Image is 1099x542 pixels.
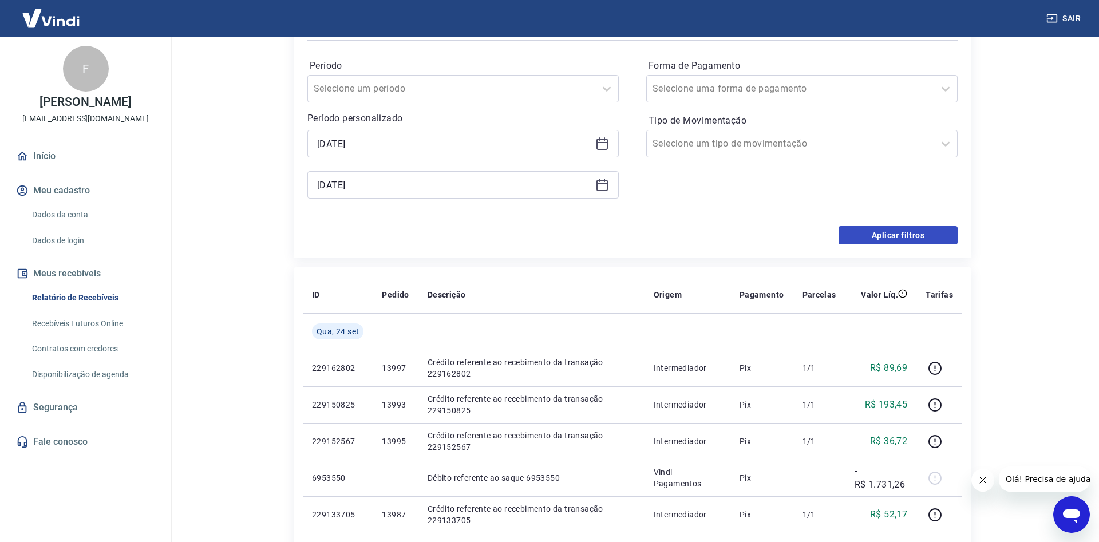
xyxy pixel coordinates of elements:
p: ID [312,289,320,300]
p: 1/1 [802,436,836,447]
p: R$ 52,17 [870,508,907,521]
p: [EMAIL_ADDRESS][DOMAIN_NAME] [22,113,149,125]
button: Aplicar filtros [839,226,958,244]
span: Olá! Precisa de ajuda? [7,8,96,17]
p: Descrição [428,289,466,300]
p: 1/1 [802,399,836,410]
button: Meus recebíveis [14,261,157,286]
p: 13993 [382,399,409,410]
p: R$ 89,69 [870,361,907,375]
p: Pix [740,362,784,374]
p: R$ 193,45 [865,398,908,412]
p: Período personalizado [307,112,619,125]
label: Período [310,59,616,73]
p: 6953550 [312,472,363,484]
label: Tipo de Movimentação [649,114,955,128]
p: Crédito referente ao recebimento da transação 229133705 [428,503,635,526]
label: Forma de Pagamento [649,59,955,73]
a: Fale conosco [14,429,157,454]
p: -R$ 1.731,26 [855,464,907,492]
a: Início [14,144,157,169]
p: Crédito referente ao recebimento da transação 229152567 [428,430,635,453]
p: Pix [740,399,784,410]
p: Intermediador [654,436,721,447]
iframe: Botão para abrir a janela de mensagens [1053,496,1090,533]
a: Dados de login [27,229,157,252]
p: Pix [740,436,784,447]
a: Relatório de Recebíveis [27,286,157,310]
p: 1/1 [802,362,836,374]
p: Pagamento [740,289,784,300]
p: 1/1 [802,509,836,520]
iframe: Fechar mensagem [971,469,994,492]
img: Vindi [14,1,88,35]
p: Crédito referente ao recebimento da transação 229150825 [428,393,635,416]
div: F [63,46,109,92]
p: - [802,472,836,484]
p: Intermediador [654,509,721,520]
p: 229162802 [312,362,363,374]
p: Tarifas [926,289,953,300]
a: Disponibilização de agenda [27,363,157,386]
p: 229133705 [312,509,363,520]
p: Valor Líq. [861,289,898,300]
p: 13995 [382,436,409,447]
p: Pedido [382,289,409,300]
a: Segurança [14,395,157,420]
p: Crédito referente ao recebimento da transação 229162802 [428,357,635,379]
p: 13997 [382,362,409,374]
p: Vindi Pagamentos [654,466,721,489]
p: Pix [740,509,784,520]
p: Débito referente ao saque 6953550 [428,472,635,484]
button: Meu cadastro [14,178,157,203]
iframe: Mensagem da empresa [999,466,1090,492]
p: Parcelas [802,289,836,300]
p: Intermediador [654,362,721,374]
p: [PERSON_NAME] [39,96,131,108]
p: Pix [740,472,784,484]
a: Contratos com credores [27,337,157,361]
p: Origem [654,289,682,300]
a: Recebíveis Futuros Online [27,312,157,335]
span: Qua, 24 set [317,326,359,337]
p: 229152567 [312,436,363,447]
p: 13987 [382,509,409,520]
p: Intermediador [654,399,721,410]
input: Data inicial [317,135,591,152]
a: Dados da conta [27,203,157,227]
p: 229150825 [312,399,363,410]
p: R$ 36,72 [870,434,907,448]
input: Data final [317,176,591,193]
button: Sair [1044,8,1085,29]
